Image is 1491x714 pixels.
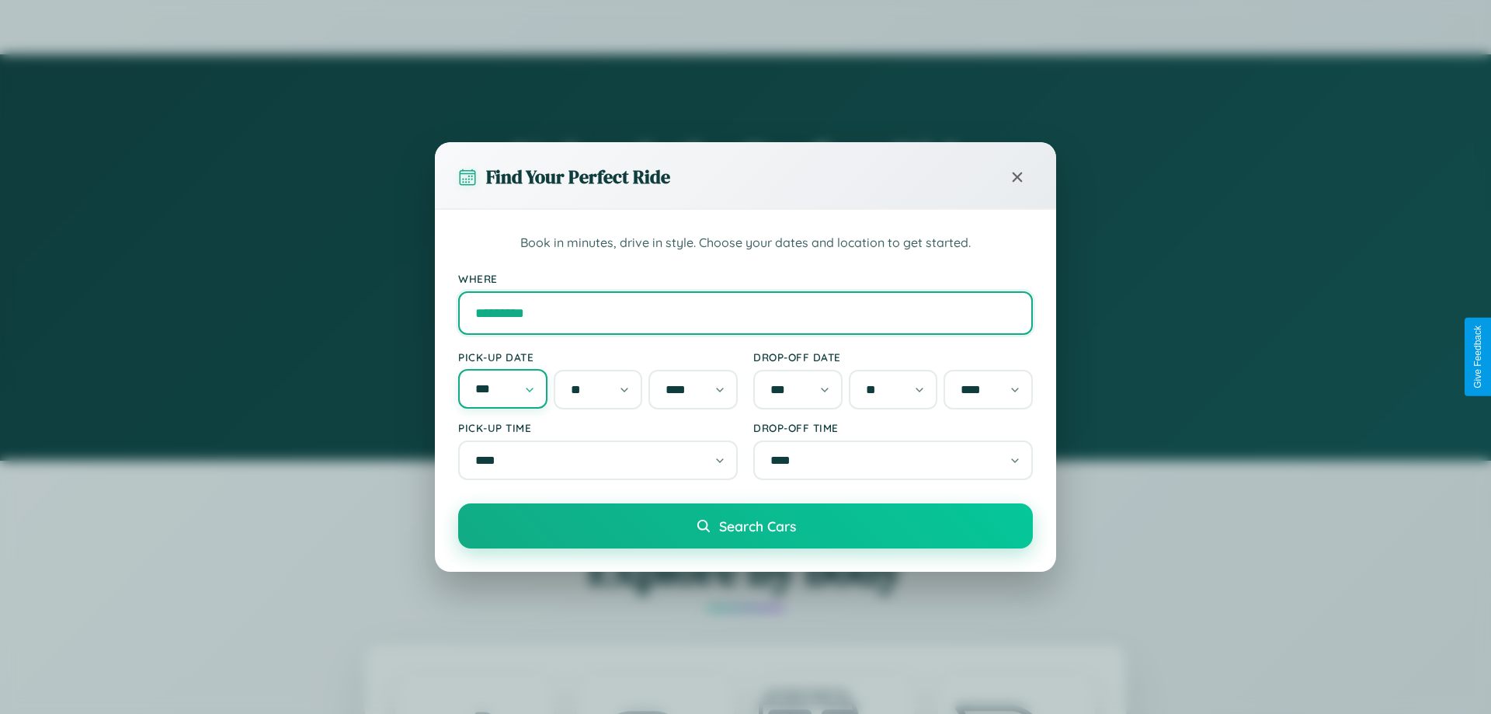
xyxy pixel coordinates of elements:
label: Pick-up Date [458,350,738,364]
span: Search Cars [719,517,796,535]
label: Pick-up Time [458,421,738,434]
p: Book in minutes, drive in style. Choose your dates and location to get started. [458,233,1033,253]
label: Drop-off Date [753,350,1033,364]
label: Where [458,272,1033,285]
button: Search Cars [458,503,1033,549]
label: Drop-off Time [753,421,1033,434]
h3: Find Your Perfect Ride [486,164,670,190]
